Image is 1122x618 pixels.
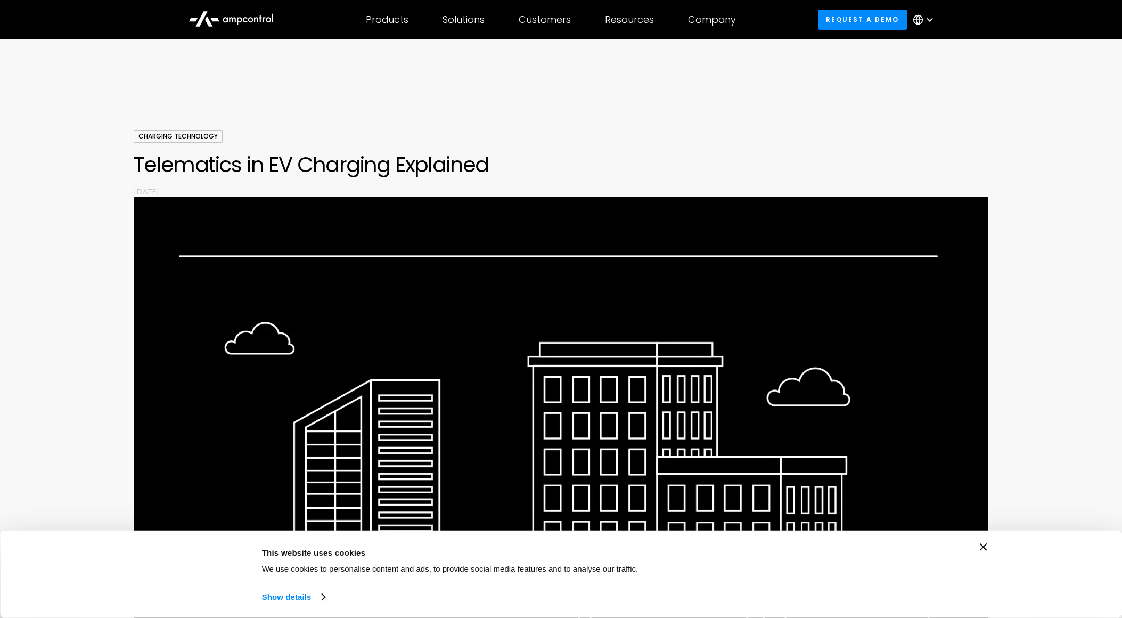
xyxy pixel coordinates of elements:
div: Solutions [443,14,485,26]
div: Company [688,14,736,26]
span: We use cookies to personalise content and ads, to provide social media features and to analyse ou... [262,564,638,573]
div: Products [366,14,408,26]
h1: Telematics in EV Charging Explained [134,152,989,177]
button: Close banner [980,543,987,551]
div: This website uses cookies [262,546,784,559]
button: Okay [808,543,960,574]
a: Show details [262,589,325,605]
div: Charging Technology [134,130,223,143]
div: Resources [605,14,654,26]
p: [DATE] [134,186,989,197]
a: Request a demo [818,10,907,29]
div: Customers [519,14,571,26]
